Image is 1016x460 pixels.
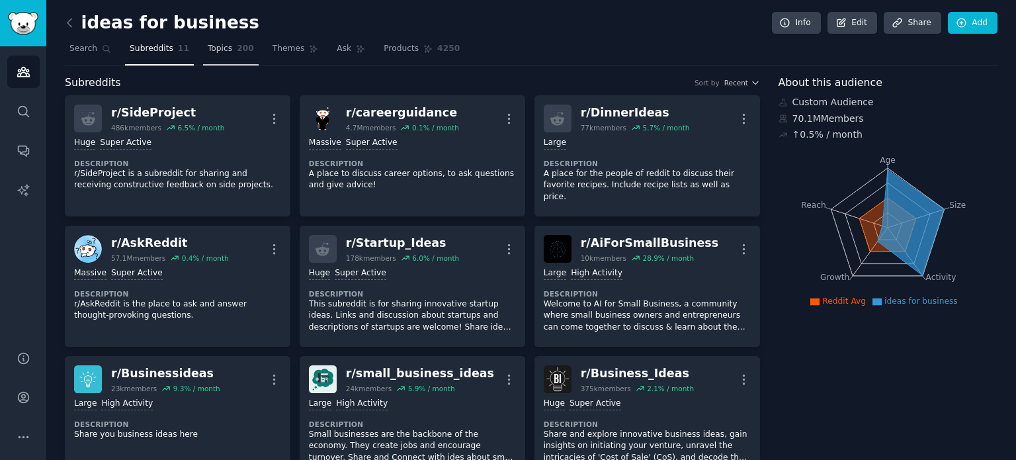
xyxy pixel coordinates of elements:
[724,78,760,87] button: Recent
[544,137,566,150] div: Large
[544,168,751,203] p: A place for the people of reddit to discuss their favorite recipes. Include recipe lists as well ...
[544,398,565,410] div: Huge
[309,105,337,132] img: careerguidance
[581,365,694,382] div: r/ Business_Ideas
[544,267,566,280] div: Large
[309,267,330,280] div: Huge
[65,38,116,66] a: Search
[581,123,626,132] div: 77k members
[173,384,220,393] div: 9.3 % / month
[273,43,305,55] span: Themes
[346,105,459,121] div: r/ careerguidance
[925,273,956,282] tspan: Activity
[101,398,153,410] div: High Activity
[822,297,866,306] span: Reddit Avg
[309,365,337,393] img: small_business_ideas
[74,429,281,441] p: Share you business ideas here
[74,365,102,393] img: Businessideas
[581,384,631,393] div: 375k members
[642,253,694,263] div: 28.9 % / month
[208,43,232,55] span: Topics
[379,38,464,66] a: Products4250
[309,289,516,299] dt: Description
[237,43,254,55] span: 200
[111,105,224,121] div: r/ SideProject
[100,137,151,150] div: Super Active
[346,384,392,393] div: 24k members
[74,168,281,191] p: r/SideProject is a subreddit for sharing and receiving constructive feedback on side projects.
[130,43,173,55] span: Subreddits
[544,159,751,168] dt: Description
[346,253,396,263] div: 178k members
[412,253,459,263] div: 6.0 % / month
[779,75,882,91] span: About this audience
[412,123,459,132] div: 0.1 % / month
[827,12,877,34] a: Edit
[309,168,516,191] p: A place to discuss career options, to ask questions and give advice!
[949,200,966,209] tspan: Size
[346,137,398,150] div: Super Active
[177,123,224,132] div: 6.5 % / month
[125,38,194,66] a: Subreddits11
[111,267,163,280] div: Super Active
[408,384,455,393] div: 5.9 % / month
[437,43,460,55] span: 4250
[111,123,161,132] div: 486k members
[332,38,370,66] a: Ask
[268,38,323,66] a: Themes
[544,365,571,393] img: Business_Ideas
[69,43,97,55] span: Search
[111,253,165,263] div: 57.1M members
[544,420,751,429] dt: Description
[792,128,863,142] div: ↑ 0.5 % / month
[336,398,388,410] div: High Activity
[74,137,95,150] div: Huge
[65,75,121,91] span: Subreddits
[65,13,259,34] h2: ideas for business
[300,95,525,216] a: careerguidancer/careerguidance4.7Mmembers0.1% / monthMassiveSuper ActiveDescriptionA place to dis...
[948,12,997,34] a: Add
[74,159,281,168] dt: Description
[695,78,720,87] div: Sort by
[309,159,516,168] dt: Description
[779,112,998,126] div: 70.1M Members
[772,12,821,34] a: Info
[309,137,341,150] div: Massive
[544,289,751,299] dt: Description
[581,105,690,121] div: r/ DinnerIdeas
[642,123,689,132] div: 5.7 % / month
[647,384,694,393] div: 2.1 % / month
[178,43,189,55] span: 11
[203,38,259,66] a: Topics200
[534,95,760,216] a: r/DinnerIdeas77kmembers5.7% / monthLargeDescriptionA place for the people of reddit to discuss th...
[884,12,941,34] a: Share
[309,420,516,429] dt: Description
[534,226,760,347] a: AiForSmallBusinessr/AiForSmallBusiness10kmembers28.9% / monthLargeHigh ActivityDescriptionWelcome...
[111,365,220,382] div: r/ Businessideas
[724,78,748,87] span: Recent
[571,267,622,280] div: High Activity
[74,235,102,263] img: AskReddit
[346,365,494,382] div: r/ small_business_ideas
[581,235,719,252] div: r/ AiForSmallBusiness
[820,273,849,282] tspan: Growth
[335,267,386,280] div: Super Active
[779,95,998,109] div: Custom Audience
[65,95,290,216] a: r/SideProject486kmembers6.5% / monthHugeSuper ActiveDescriptionr/SideProject is a subreddit for s...
[880,156,896,165] tspan: Age
[581,253,626,263] div: 10k members
[74,299,281,322] p: r/AskReddit is the place to ask and answer thought-provoking questions.
[570,398,621,410] div: Super Active
[337,43,351,55] span: Ask
[74,267,106,280] div: Massive
[544,299,751,334] p: Welcome to AI for Small Business, a community where small business owners and entrepreneurs can c...
[544,235,571,263] img: AiForSmallBusiness
[74,289,281,299] dt: Description
[74,420,281,429] dt: Description
[346,235,459,252] div: r/ Startup_Ideas
[8,12,38,35] img: GummySearch logo
[65,226,290,347] a: AskRedditr/AskReddit57.1Mmembers0.4% / monthMassiveSuper ActiveDescriptionr/AskReddit is the plac...
[300,226,525,347] a: r/Startup_Ideas178kmembers6.0% / monthHugeSuper ActiveDescriptionThis subreddit is for sharing in...
[884,297,958,306] span: ideas for business
[309,299,516,334] p: This subreddit is for sharing innovative startup ideas. Links and discussion about startups and d...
